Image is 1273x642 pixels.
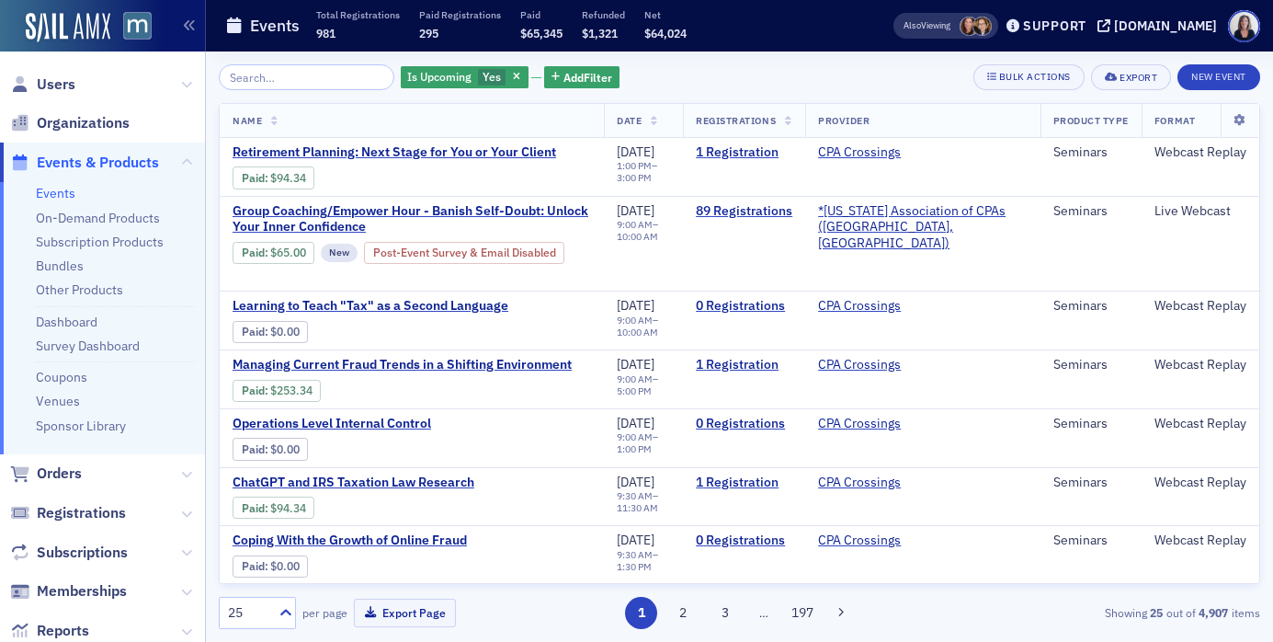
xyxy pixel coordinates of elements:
[321,244,358,262] div: New
[818,144,934,161] span: CPA Crossings
[242,559,270,573] span: :
[316,26,335,40] span: 981
[973,64,1085,90] button: Bulk Actions
[696,357,792,373] a: 1 Registration
[1147,604,1166,621] strong: 25
[242,442,270,456] span: :
[10,113,130,133] a: Organizations
[1053,416,1129,432] div: Seminars
[233,321,308,343] div: Paid: 0 - $0
[582,26,618,40] span: $1,321
[617,384,652,397] time: 5:00 PM
[617,490,670,514] div: –
[926,604,1260,621] div: Showing out of items
[617,474,654,490] span: [DATE]
[617,143,654,160] span: [DATE]
[354,599,456,627] button: Export Page
[242,501,265,515] a: Paid
[1177,67,1260,84] a: New Event
[1154,144,1246,161] div: Webcast Replay
[617,219,670,243] div: –
[617,501,658,514] time: 11:30 AM
[617,202,654,219] span: [DATE]
[270,171,306,185] span: $94.34
[1120,73,1157,83] div: Export
[270,384,313,397] span: $253.34
[10,153,159,173] a: Events & Products
[37,503,126,523] span: Registrations
[696,475,792,491] a: 1 Registration
[960,17,979,36] span: Natalie Antonakas
[696,416,792,432] a: 0 Registrations
[36,185,75,201] a: Events
[709,597,741,629] button: 3
[36,210,160,226] a: On-Demand Products
[1154,533,1246,549] div: Webcast Replay
[617,230,658,243] time: 10:00 AM
[1228,10,1260,42] span: Profile
[270,442,300,456] span: $0.00
[37,75,75,95] span: Users
[617,373,653,385] time: 9:00 AM
[544,66,619,89] button: AddFilter
[401,66,529,89] div: Yes
[617,489,653,502] time: 9:30 AM
[233,533,541,549] a: Coping With the Growth of Online Fraud
[228,603,268,623] div: 25
[242,384,265,397] a: Paid
[1154,475,1246,491] div: Webcast Replay
[36,234,164,250] a: Subscription Products
[1154,416,1246,432] div: Webcast Replay
[1053,114,1129,127] span: Product Type
[419,8,501,21] p: Paid Registrations
[617,560,652,573] time: 1:30 PM
[123,12,152,40] img: SailAMX
[250,15,300,37] h1: Events
[617,532,654,548] span: [DATE]
[233,144,556,161] a: Retirement Planning: Next Stage for You or Your Client
[242,384,270,397] span: :
[818,144,901,161] a: CPA Crossings
[1154,203,1246,220] div: Live Webcast
[617,159,652,172] time: 1:00 PM
[36,418,126,434] a: Sponsor Library
[407,69,472,84] span: Is Upcoming
[818,203,1027,252] a: *[US_STATE] Association of CPAs ([GEOGRAPHIC_DATA], [GEOGRAPHIC_DATA])
[520,26,563,40] span: $65,345
[242,442,265,456] a: Paid
[617,356,654,373] span: [DATE]
[696,114,776,127] span: Registrations
[1177,64,1260,90] button: New Event
[233,380,321,402] div: Paid: 1 - $25334
[483,69,501,84] span: Yes
[36,338,140,354] a: Survey Dashboard
[242,325,270,338] span: :
[270,325,300,338] span: $0.00
[233,416,541,432] a: Operations Level Internal Control
[10,464,82,484] a: Orders
[617,315,670,338] div: –
[563,69,612,86] span: Add Filter
[233,203,591,235] a: Group Coaching/Empower Hour - Banish Self-Doubt: Unlock Your Inner Confidence
[242,171,265,185] a: Paid
[233,114,262,127] span: Name
[1053,357,1129,373] div: Seminars
[904,19,921,31] div: Also
[242,246,265,259] a: Paid
[233,475,541,491] a: ChatGPT and IRS Taxation Law Research
[617,297,654,314] span: [DATE]
[617,415,654,431] span: [DATE]
[233,357,572,373] a: Managing Current Fraud Trends in a Shifting Environment
[233,242,314,264] div: Paid: 91 - $6500
[242,325,265,338] a: Paid
[696,298,792,315] a: 0 Registrations
[617,218,653,231] time: 9:00 AM
[818,357,901,373] a: CPA Crossings
[1053,144,1129,161] div: Seminars
[10,621,89,641] a: Reports
[233,497,314,519] div: Paid: 1 - $9434
[233,298,541,315] a: Learning to Teach "Tax" as a Second Language
[751,604,777,621] span: …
